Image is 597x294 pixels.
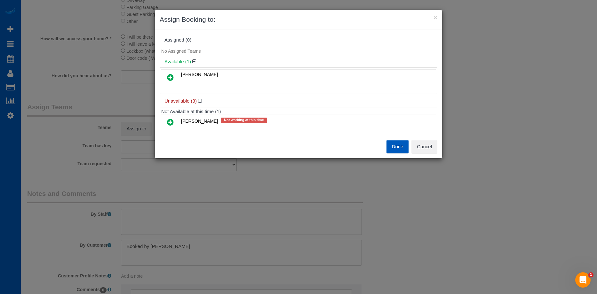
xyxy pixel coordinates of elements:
span: No Assigned Teams [161,49,201,54]
button: Done [386,140,409,153]
h4: Not Available at this time (1) [161,109,436,114]
h4: Available (1) [164,59,433,65]
span: [PERSON_NAME] [181,72,218,77]
span: 1 [588,272,593,277]
h3: Assign Booking to: [160,15,437,24]
button: × [434,14,437,21]
span: [PERSON_NAME] [181,119,218,124]
iframe: Intercom live chat [575,272,591,288]
span: Not working at this time [221,118,267,123]
h4: Unavailable (3) [164,98,433,104]
button: Cancel [411,140,437,153]
div: Assigned (0) [164,37,433,43]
